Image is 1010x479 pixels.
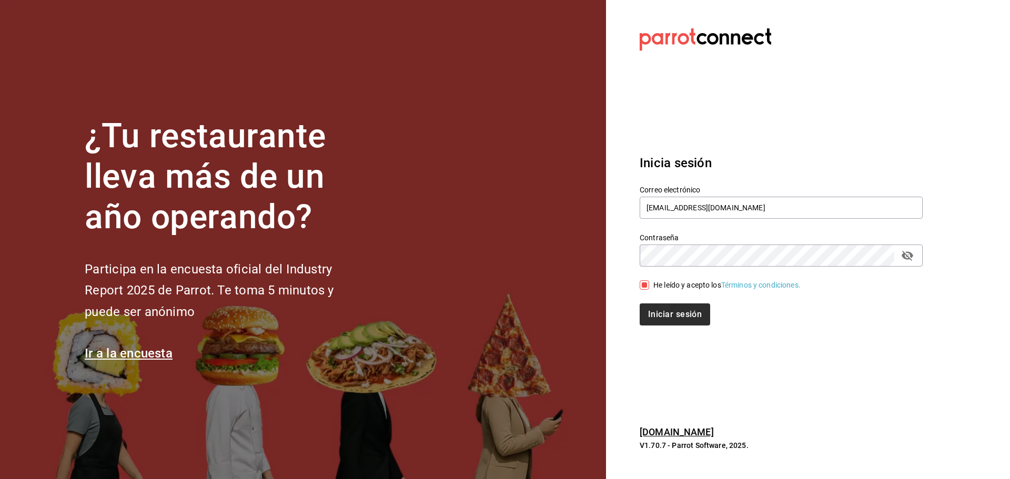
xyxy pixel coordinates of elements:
[653,280,801,291] div: He leído y acepto los
[640,234,923,241] label: Contraseña
[721,281,801,289] a: Términos y condiciones.
[85,116,369,237] h1: ¿Tu restaurante lleva más de un año operando?
[640,197,923,219] input: Ingresa tu correo electrónico
[640,154,923,172] h3: Inicia sesión
[640,303,710,325] button: Iniciar sesión
[898,247,916,264] button: passwordField
[640,440,923,451] p: V1.70.7 - Parrot Software, 2025.
[640,186,923,193] label: Correo electrónico
[640,426,714,437] a: [DOMAIN_NAME]
[85,259,369,323] h2: Participa en la encuesta oficial del Industry Report 2025 de Parrot. Te toma 5 minutos y puede se...
[85,346,173,361] a: Ir a la encuesta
